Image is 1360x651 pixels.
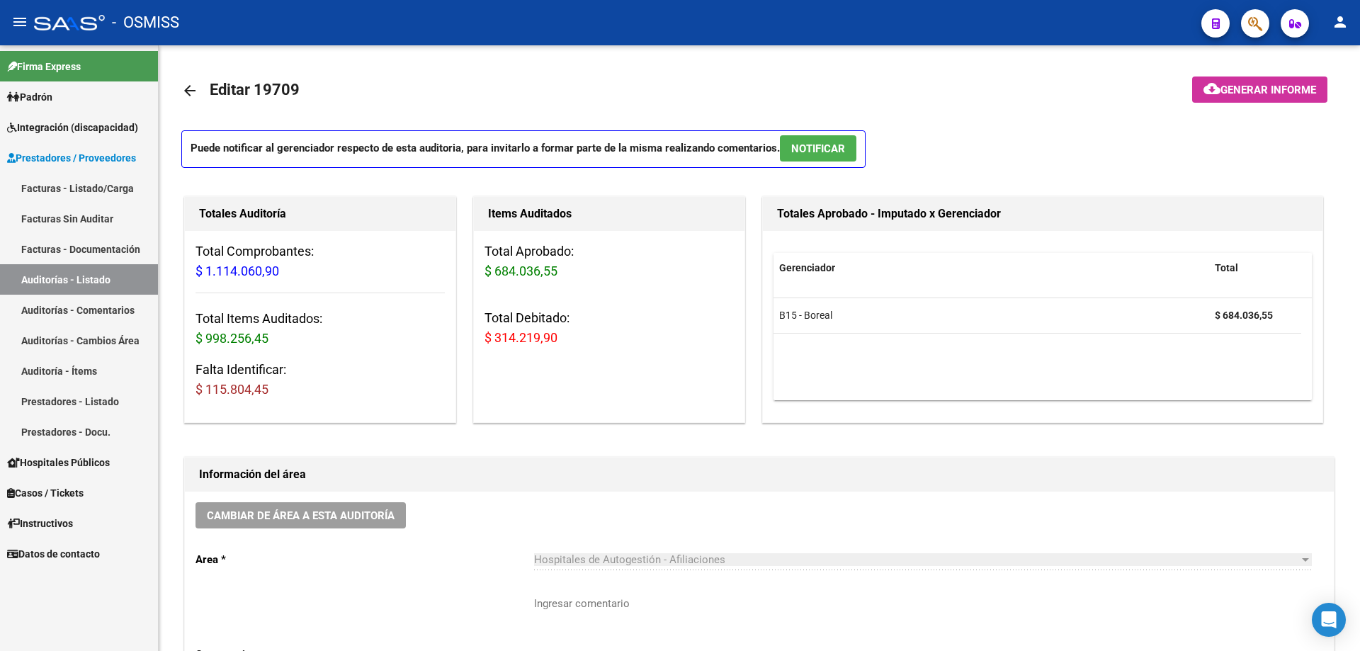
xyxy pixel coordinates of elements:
span: Hospitales Públicos [7,455,110,470]
p: Area * [195,552,534,567]
button: Cambiar de área a esta auditoría [195,502,406,528]
span: Instructivos [7,516,73,531]
h3: Total Items Auditados: [195,309,445,349]
h3: Falta Identificar: [195,360,445,400]
span: Cambiar de área a esta auditoría [207,509,395,522]
span: Firma Express [7,59,81,74]
span: $ 1.114.060,90 [195,264,279,278]
span: Gerenciador [779,262,835,273]
span: Hospitales de Autogestión - Afiliaciones [534,553,725,566]
datatable-header-cell: Total [1209,253,1301,283]
h1: Totales Auditoría [199,203,441,225]
span: Prestadores / Proveedores [7,150,136,166]
span: Integración (discapacidad) [7,120,138,135]
h3: Total Aprobado: [484,242,734,281]
span: $ 998.256,45 [195,331,268,346]
span: Total [1215,262,1238,273]
mat-icon: cloud_download [1203,80,1220,97]
span: NOTIFICAR [791,142,845,155]
span: $ 115.804,45 [195,382,268,397]
button: Generar informe [1192,77,1327,103]
datatable-header-cell: Gerenciador [773,253,1209,283]
span: B15 - Boreal [779,310,832,321]
mat-icon: menu [11,13,28,30]
span: $ 684.036,55 [484,264,557,278]
span: Editar 19709 [210,81,300,98]
h1: Items Auditados [488,203,730,225]
mat-icon: person [1332,13,1349,30]
p: Puede notificar al gerenciador respecto de esta auditoria, para invitarlo a formar parte de la mi... [181,130,866,168]
span: Padrón [7,89,52,105]
div: Open Intercom Messenger [1312,603,1346,637]
mat-icon: arrow_back [181,82,198,99]
h3: Total Comprobantes: [195,242,445,281]
span: Datos de contacto [7,546,100,562]
span: Casos / Tickets [7,485,84,501]
span: $ 314.219,90 [484,330,557,345]
strong: $ 684.036,55 [1215,310,1273,321]
button: NOTIFICAR [780,135,856,162]
span: - OSMISS [112,7,179,38]
h1: Información del área [199,463,1320,486]
h3: Total Debitado: [484,308,734,348]
span: Generar informe [1220,84,1316,96]
h1: Totales Aprobado - Imputado x Gerenciador [777,203,1308,225]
